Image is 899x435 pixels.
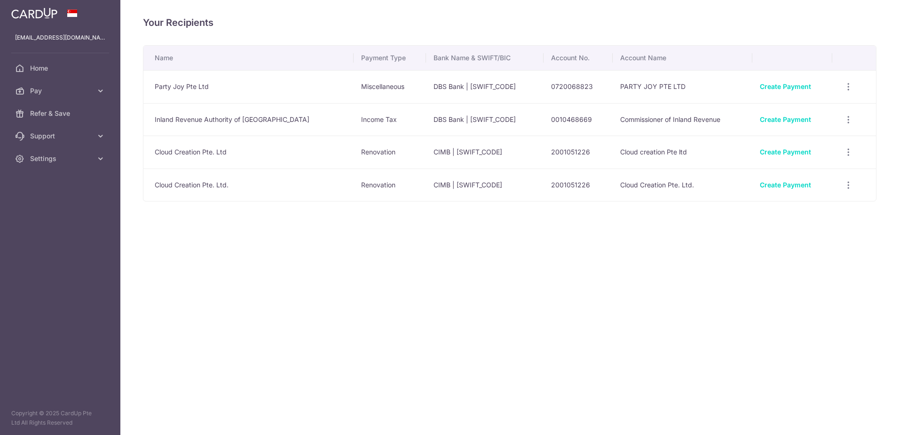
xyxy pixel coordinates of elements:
td: Party Joy Pte Ltd [143,70,354,103]
td: Income Tax [354,103,426,136]
td: PARTY JOY PTE LTD [613,70,752,103]
a: Create Payment [760,82,811,90]
td: 0720068823 [544,70,613,103]
a: Create Payment [760,115,811,123]
td: 2001051226 [544,169,613,201]
td: 2001051226 [544,136,613,169]
th: Account Name [613,46,752,70]
td: Cloud Creation Pte. Ltd. [613,169,752,201]
a: Create Payment [760,148,811,156]
td: Miscellaneous [354,70,426,103]
a: Create Payment [760,181,811,189]
td: 0010468669 [544,103,613,136]
th: Name [143,46,354,70]
td: CIMB | [SWIFT_CODE] [426,136,544,169]
span: Refer & Save [30,109,92,118]
td: Renovation [354,169,426,201]
p: [EMAIL_ADDRESS][DOMAIN_NAME] [15,33,105,42]
td: DBS Bank | [SWIFT_CODE] [426,70,544,103]
th: Bank Name & SWIFT/BIC [426,46,544,70]
td: Commissioner of Inland Revenue [613,103,752,136]
th: Payment Type [354,46,426,70]
td: Inland Revenue Authority of [GEOGRAPHIC_DATA] [143,103,354,136]
td: Cloud Creation Pte. Ltd. [143,169,354,201]
td: Cloud Creation Pte. Ltd [143,136,354,169]
span: Home [30,64,92,73]
img: CardUp [11,8,57,19]
span: Support [30,131,92,141]
th: Account No. [544,46,613,70]
h4: Your Recipients [143,15,876,30]
span: Pay [30,86,92,96]
td: Renovation [354,136,426,169]
td: Cloud creation Pte ltd [613,136,752,169]
td: DBS Bank | [SWIFT_CODE] [426,103,544,136]
td: CIMB | [SWIFT_CODE] [426,169,544,201]
span: Settings [30,154,92,163]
